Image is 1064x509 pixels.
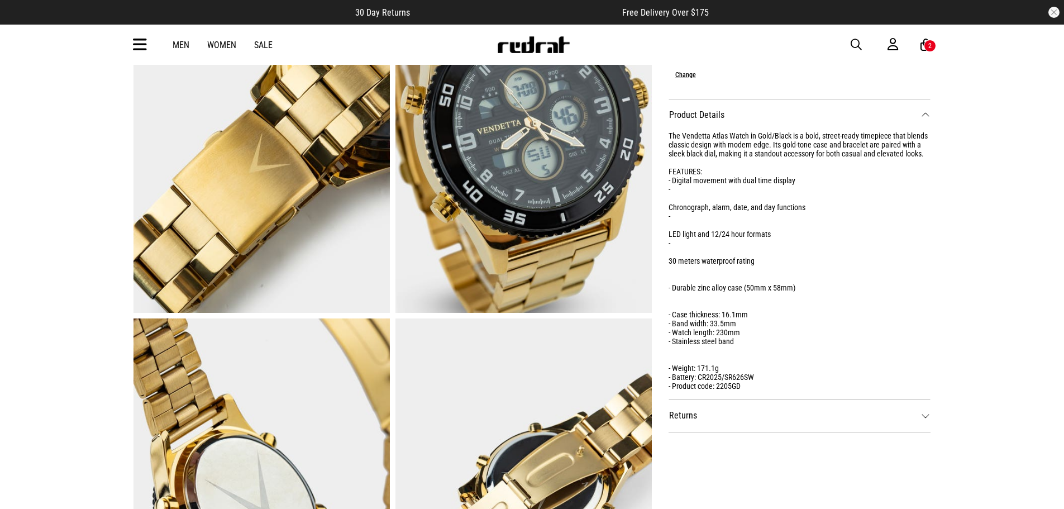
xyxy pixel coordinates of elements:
[669,99,931,131] dt: Product Details
[675,71,696,79] button: Change
[173,40,189,50] a: Men
[207,40,236,50] a: Women
[669,131,931,391] div: The Vendetta Atlas Watch in Gold/Black is a bold, street-ready timepiece that blends classic desi...
[497,36,570,53] img: Redrat logo
[622,7,709,18] span: Free Delivery Over $175
[355,7,410,18] span: 30 Day Returns
[254,40,273,50] a: Sale
[928,42,932,50] div: 2
[669,399,931,432] dt: Returns
[920,39,931,51] a: 2
[9,4,42,38] button: Open LiveChat chat widget
[432,7,600,18] iframe: Customer reviews powered by Trustpilot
